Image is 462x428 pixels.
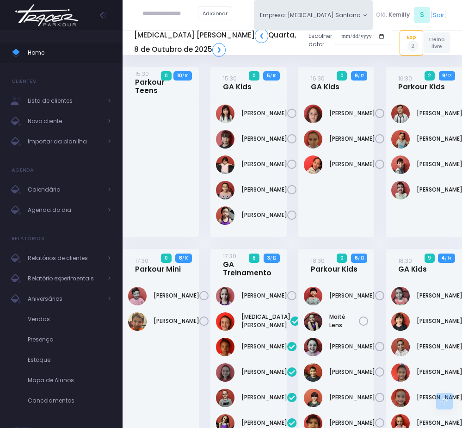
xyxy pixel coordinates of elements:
small: 16:30 [398,74,412,82]
h4: Agenda [12,161,34,180]
a: 18:30GA Kids [398,256,427,273]
img: Maitê Lens [304,312,322,331]
h4: Clientes [12,72,36,91]
strong: 4 [441,254,445,261]
img: Manuela Soggio [304,338,322,356]
span: 0 [337,254,347,263]
small: / 10 [270,73,276,79]
strong: 5 [267,72,270,79]
a: Sair [433,11,444,19]
img: Carolina Lima Trindade [391,338,410,356]
a: [PERSON_NAME] [154,292,199,300]
a: [PERSON_NAME] [329,368,375,376]
strong: 6 [355,254,358,261]
h4: Relatórios [12,230,44,248]
img: Noah Amorim [304,363,322,382]
img: Luiza Lima Marinelli [216,287,234,305]
img: Maite Magri Loureiro [216,389,234,407]
a: [PERSON_NAME] [329,342,375,351]
span: Presença [28,334,111,346]
span: Estoque [28,354,111,366]
span: Agenda do dia [28,204,102,216]
a: [PERSON_NAME] [241,419,287,427]
a: 18:30Parkour Kids [311,256,357,273]
small: / 13 [358,255,364,261]
img: Matheus Morbach de Freitas [391,181,410,199]
div: Escolher data: [134,26,391,59]
a: [PERSON_NAME] [241,368,287,376]
span: Cancelamentos [28,395,111,407]
small: 18:30 [398,257,412,265]
img: Manuella Brandão oliveira [304,105,322,123]
img: Ana Maya Sanches Fernandes [391,312,410,331]
img: Allegra Montanari Ferreira [216,312,234,331]
a: 15:30GA Kids [223,74,252,91]
a: ❮ [255,29,268,43]
img: Laura Varjão [216,338,234,356]
img: Giovanna Melo [391,363,410,382]
small: / 13 [445,73,451,79]
a: Treino livre [423,32,450,53]
img: Rafael De Paula Silva [304,389,322,407]
img: Dante Custodio Vizzotto [128,287,147,305]
a: [PERSON_NAME] [329,109,375,118]
span: Relatório experimentais [28,273,102,285]
small: 17:30 [135,257,148,265]
small: / 10 [182,73,188,79]
a: [PERSON_NAME] [154,317,199,325]
img: Giovanna Akari Uehara [216,105,234,123]
div: [ ] [373,6,450,25]
a: [PERSON_NAME] [329,135,375,143]
span: Olá, [376,11,387,19]
span: Novo cliente [28,115,102,127]
a: Exp2 [400,30,423,55]
span: 0 [161,254,171,263]
a: [PERSON_NAME] [241,211,287,219]
a: 17:30Parkour Mini [135,256,181,273]
small: 16:30 [311,74,325,82]
img: Pedro Eduardo Leite de Oliveira [391,130,410,149]
small: 17:30 [223,252,236,260]
a: [PERSON_NAME] [241,135,287,143]
img: Manuella Velloso Beio [216,155,234,174]
span: 0 [161,71,171,81]
strong: 3 [267,254,270,261]
span: 2 [407,41,419,52]
small: / 12 [358,73,364,79]
a: [PERSON_NAME] [329,393,375,402]
span: 8 [249,254,259,263]
small: / 12 [270,255,276,261]
img: Valentina Cardoso de Mello Dias Panhota [391,287,410,305]
img: Henrique Saito [304,287,322,305]
span: Vendas [28,313,111,325]
a: ❯ [212,43,226,57]
img: Lara Araújo [391,389,410,407]
strong: 9 [442,72,445,79]
small: / 10 [182,255,188,261]
a: [MEDICAL_DATA][PERSON_NAME] [241,313,290,329]
span: 0 [337,71,347,81]
a: Adicionar [198,6,232,20]
a: 16:30Parkour Kids [398,74,445,91]
span: Relatórios de clientes [28,252,102,264]
img: Isabela Kazumi Maruya de Carvalho [216,130,234,149]
a: [PERSON_NAME] [329,292,375,300]
a: 15:30Parkour Teens [135,69,184,95]
img: Theodoro Tarcitano [128,312,147,331]
a: [PERSON_NAME] [329,419,375,427]
h5: [MEDICAL_DATA] [PERSON_NAME] Quarta, 8 de Outubro de 2025 [134,29,302,56]
a: [PERSON_NAME] [241,342,287,351]
a: 16:30GA Kids [311,74,339,91]
a: [PERSON_NAME] [241,109,287,118]
img: Lívia Denz Machado Borges [216,363,234,382]
span: S [414,7,430,23]
img: Niara Belisário Cruz [216,181,234,199]
img: Valentina Eduarda Azevedo [304,155,322,174]
img: Serena Tseng [216,206,234,225]
span: Calendário [28,184,102,196]
a: Maitê Lens [329,313,359,329]
img: Jorge Lima [391,155,410,174]
img: Rafaela tiosso zago [304,130,322,149]
a: 17:30GA Treinamento [223,252,271,277]
span: Lista de clientes [28,95,102,107]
